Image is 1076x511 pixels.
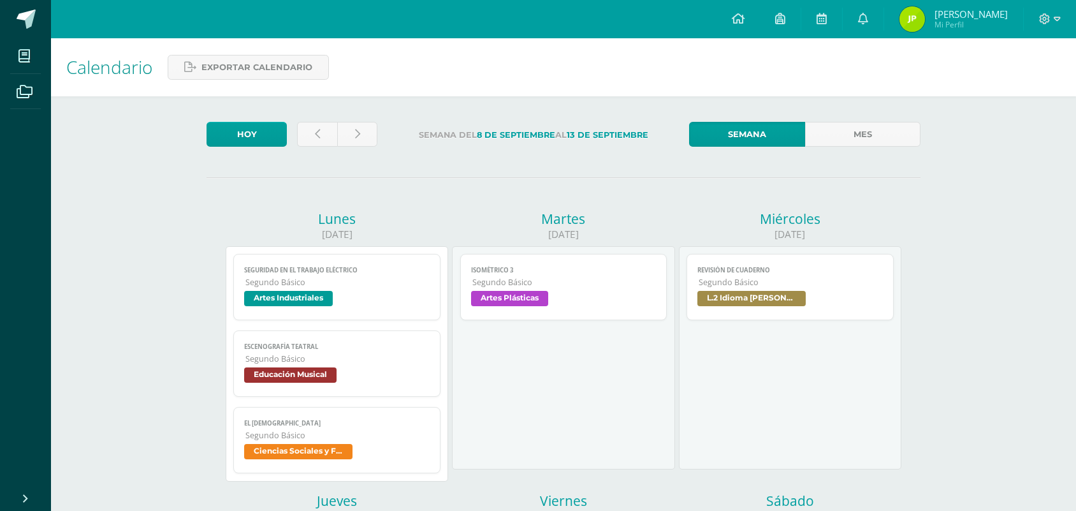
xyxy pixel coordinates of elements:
[66,55,152,79] span: Calendario
[934,8,1008,20] span: [PERSON_NAME]
[244,266,430,274] span: Seguridad en el trabajo eléctrico
[244,343,430,351] span: Escenografía teatral
[244,419,430,427] span: El [DEMOGRAPHIC_DATA]
[477,130,555,140] strong: 8 de Septiembre
[207,122,287,147] a: Hoy
[233,330,440,397] a: Escenografía teatralSegundo BásicoEducación Musical
[244,367,337,383] span: Educación Musical
[233,254,440,320] a: Seguridad en el trabajo eléctricoSegundo BásicoArtes Industriales
[472,277,657,288] span: Segundo Básico
[245,353,430,364] span: Segundo Básico
[679,210,901,228] div: Miércoles
[934,19,1008,30] span: Mi Perfil
[687,254,894,320] a: Revisión de cuadernoSegundo BásicoL.2 Idioma [PERSON_NAME]
[460,254,667,320] a: Isométrico 3Segundo BásicoArtes Plásticas
[471,266,657,274] span: Isométrico 3
[452,228,674,241] div: [DATE]
[567,130,648,140] strong: 13 de Septiembre
[679,492,901,510] div: Sábado
[226,228,448,241] div: [DATE]
[699,277,883,288] span: Segundo Básico
[245,430,430,441] span: Segundo Básico
[805,122,920,147] a: Mes
[244,444,353,459] span: Ciencias Sociales y Formación Ciudadana
[471,291,548,306] span: Artes Plásticas
[697,266,883,274] span: Revisión de cuaderno
[245,277,430,288] span: Segundo Básico
[899,6,925,32] img: 6154e03aeff64199c31ed8dca6dae42e.png
[388,122,679,148] label: Semana del al
[679,228,901,241] div: [DATE]
[168,55,329,80] a: Exportar calendario
[233,407,440,473] a: El [DEMOGRAPHIC_DATA]Segundo BásicoCiencias Sociales y Formación Ciudadana
[226,210,448,228] div: Lunes
[226,492,448,510] div: Jueves
[452,210,674,228] div: Martes
[244,291,333,306] span: Artes Industriales
[697,291,806,306] span: L.2 Idioma [PERSON_NAME]
[452,492,674,510] div: Viernes
[689,122,804,147] a: Semana
[201,56,312,79] span: Exportar calendario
